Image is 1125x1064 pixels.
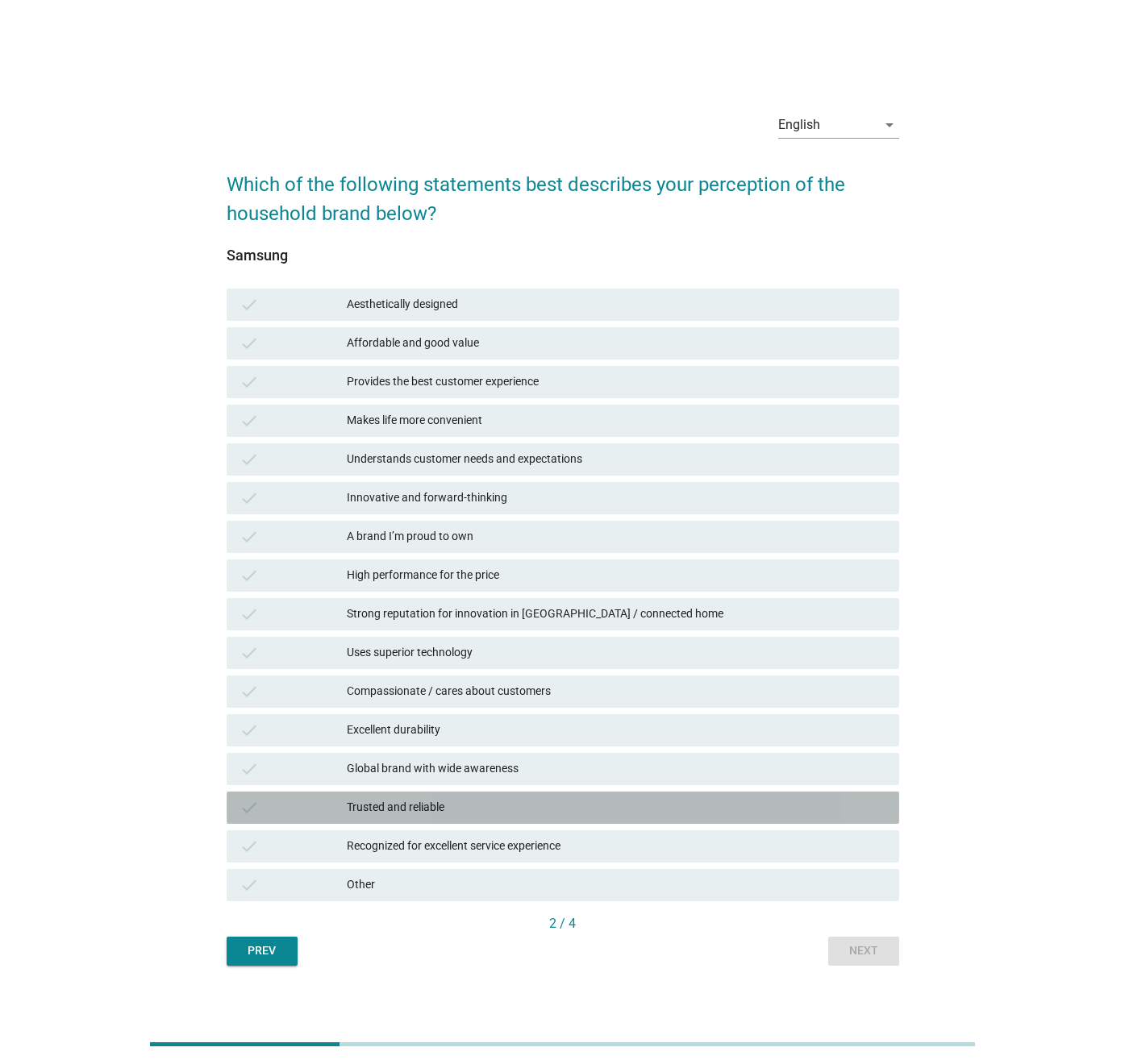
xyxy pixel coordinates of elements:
[240,837,259,856] i: check
[240,721,259,740] i: check
[347,605,885,624] div: Strong reputation for innovation in [GEOGRAPHIC_DATA] / connected home
[347,411,885,430] div: Makes life more convenient
[347,488,885,508] div: Innovative and forward-thinking
[347,759,885,779] div: Global brand with wide awareness
[240,411,259,430] i: check
[240,759,259,779] i: check
[240,875,259,895] i: check
[227,937,298,966] button: Prev
[347,372,885,392] div: Provides the best customer experience
[227,244,899,266] div: Samsung
[347,798,885,817] div: Trusted and reliable
[227,154,899,228] h2: Which of the following statements best describes your perception of the household brand below?
[347,875,885,895] div: Other
[347,527,885,547] div: A brand I’m proud to own
[240,527,259,547] i: check
[880,115,899,135] i: arrow_drop_down
[347,566,885,585] div: High performance for the price
[347,682,885,701] div: Compassionate / cares about customers
[347,643,885,663] div: Uses superior technology
[240,682,259,701] i: check
[240,295,259,314] i: check
[240,566,259,585] i: check
[347,295,885,314] div: Aesthetically designed
[347,837,885,856] div: Recognized for excellent service experience
[240,450,259,469] i: check
[347,721,885,740] div: Excellent durability
[240,334,259,353] i: check
[240,605,259,624] i: check
[240,942,285,959] div: Prev
[227,914,899,933] div: 2 / 4
[778,118,820,132] div: English
[240,488,259,508] i: check
[347,334,885,353] div: Affordable and good value
[240,643,259,663] i: check
[240,798,259,817] i: check
[347,450,885,469] div: Understands customer needs and expectations
[240,372,259,392] i: check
